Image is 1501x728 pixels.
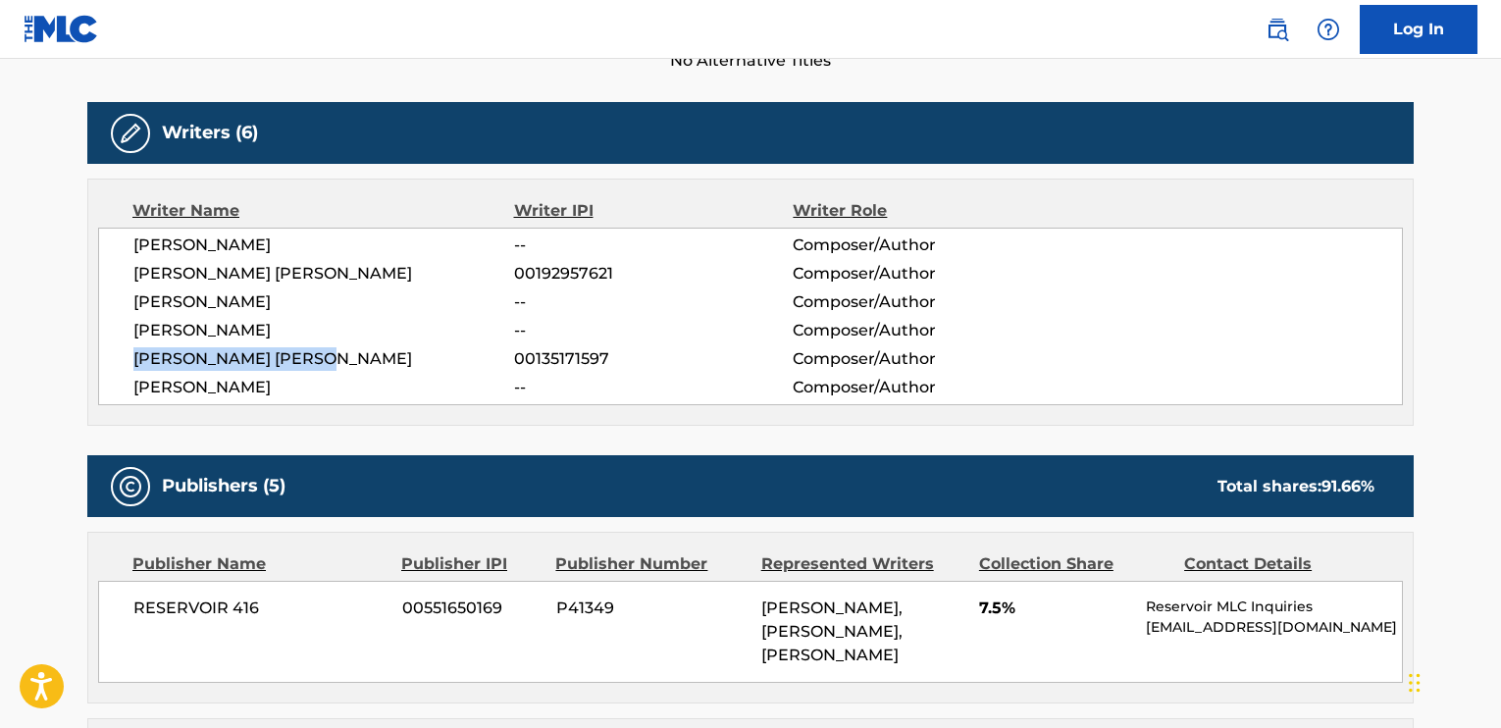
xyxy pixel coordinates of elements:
div: Help [1309,10,1348,49]
span: P41349 [556,597,747,620]
span: [PERSON_NAME] [133,290,514,314]
h5: Publishers (5) [162,475,285,497]
img: help [1317,18,1340,41]
span: Composer/Author [793,262,1047,286]
span: Composer/Author [793,347,1047,371]
div: Publisher IPI [401,552,541,576]
span: -- [514,290,793,314]
span: Composer/Author [793,376,1047,399]
a: Public Search [1258,10,1297,49]
span: 00135171597 [514,347,793,371]
span: No Alternative Titles [87,49,1414,73]
span: Composer/Author [793,290,1047,314]
span: [PERSON_NAME] [133,319,514,342]
span: -- [514,319,793,342]
span: [PERSON_NAME], [PERSON_NAME], [PERSON_NAME] [761,598,903,664]
div: Publisher Name [132,552,387,576]
div: Total shares: [1217,475,1374,498]
img: search [1266,18,1289,41]
img: Writers [119,122,142,145]
p: Reservoir MLC Inquiries [1146,597,1402,617]
div: Publisher Number [555,552,746,576]
span: RESERVOIR 416 [133,597,388,620]
p: [EMAIL_ADDRESS][DOMAIN_NAME] [1146,617,1402,638]
span: Composer/Author [793,234,1047,257]
a: Log In [1360,5,1477,54]
img: Publishers [119,475,142,498]
div: Represented Writers [761,552,964,576]
span: [PERSON_NAME] [133,234,514,257]
h5: Writers (6) [162,122,258,144]
span: 00192957621 [514,262,793,286]
iframe: Chat Widget [1403,634,1501,728]
span: Composer/Author [793,319,1047,342]
span: [PERSON_NAME] [PERSON_NAME] [133,347,514,371]
div: Collection Share [979,552,1169,576]
div: Contact Details [1184,552,1374,576]
span: [PERSON_NAME] [133,376,514,399]
span: [PERSON_NAME] [PERSON_NAME] [133,262,514,286]
div: Writer Role [793,199,1047,223]
div: Writer IPI [514,199,794,223]
img: MLC Logo [24,15,99,43]
span: -- [514,234,793,257]
span: 7.5% [979,597,1131,620]
span: 00551650169 [402,597,542,620]
div: Writer Name [132,199,514,223]
span: 91.66 % [1321,477,1374,495]
div: Drag [1409,653,1421,712]
span: -- [514,376,793,399]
